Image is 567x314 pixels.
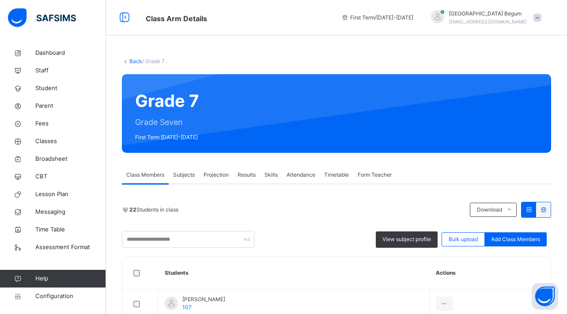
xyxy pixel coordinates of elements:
span: Parent [35,102,106,110]
b: 22 [129,206,136,213]
span: Lesson Plan [35,190,106,199]
span: CBT [35,172,106,181]
span: Attendance [287,171,315,179]
span: View subject profile [382,235,431,243]
span: 107 [182,304,192,310]
span: Results [238,171,256,179]
button: Open asap [532,283,558,310]
span: Messaging [35,208,106,216]
span: Subjects [173,171,195,179]
span: Students in class [129,206,178,214]
span: [EMAIL_ADDRESS][DOMAIN_NAME] [449,19,527,24]
a: Back [129,58,142,64]
span: Download [477,206,502,214]
th: Actions [429,257,551,289]
span: [GEOGRAPHIC_DATA] Begum [449,10,527,18]
span: Configuration [35,292,106,301]
span: Class Arm Details [146,14,207,23]
span: Assessment Format [35,243,106,252]
span: Bulk upload [449,235,478,243]
span: Dashboard [35,49,106,57]
div: Shumsunnahar Begum [422,10,546,26]
span: Time Table [35,225,106,234]
span: Classes [35,137,106,146]
span: [PERSON_NAME] [182,295,225,303]
span: Skills [265,171,278,179]
span: Projection [204,171,229,179]
span: Fees [35,119,106,128]
th: Students [158,257,430,289]
span: Staff [35,66,106,75]
span: session/term information [341,14,413,22]
span: Form Teacher [358,171,392,179]
span: Help [35,274,106,283]
span: Student [35,84,106,93]
img: safsims [8,8,76,27]
span: Class Members [126,171,164,179]
span: / Grade 7 . [142,58,167,64]
span: Broadsheet [35,155,106,163]
span: Timetable [324,171,349,179]
span: Add Class Members [491,235,540,243]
